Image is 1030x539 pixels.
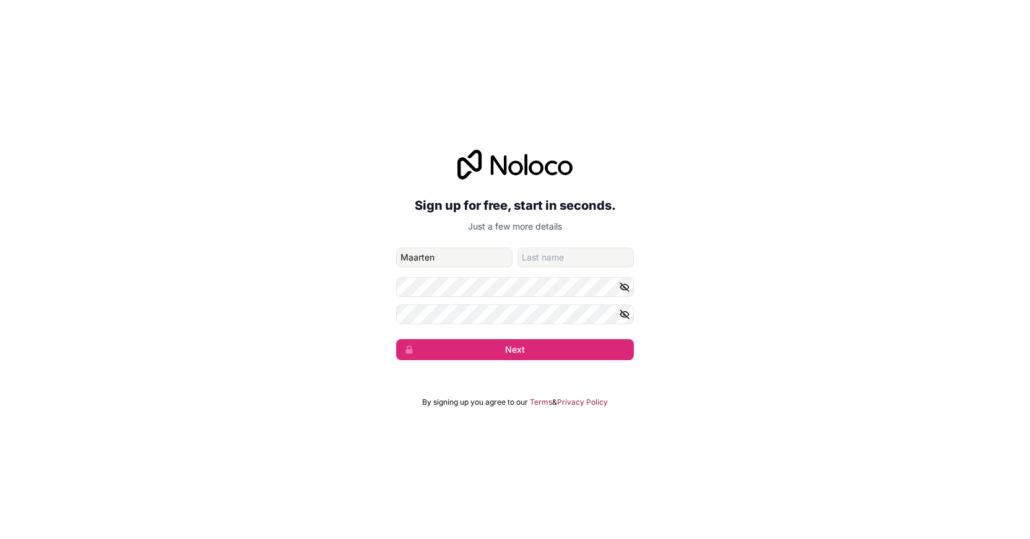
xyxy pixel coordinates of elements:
input: family-name [517,248,634,267]
input: Password [396,277,634,297]
p: Just a few more details [396,220,634,233]
a: Terms [530,397,552,407]
input: Confirm password [396,304,634,324]
input: given-name [396,248,513,267]
span: By signing up you agree to our [422,397,528,407]
h2: Sign up for free, start in seconds. [396,194,634,217]
a: Privacy Policy [557,397,608,407]
span: & [552,397,557,407]
button: Next [396,339,634,360]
